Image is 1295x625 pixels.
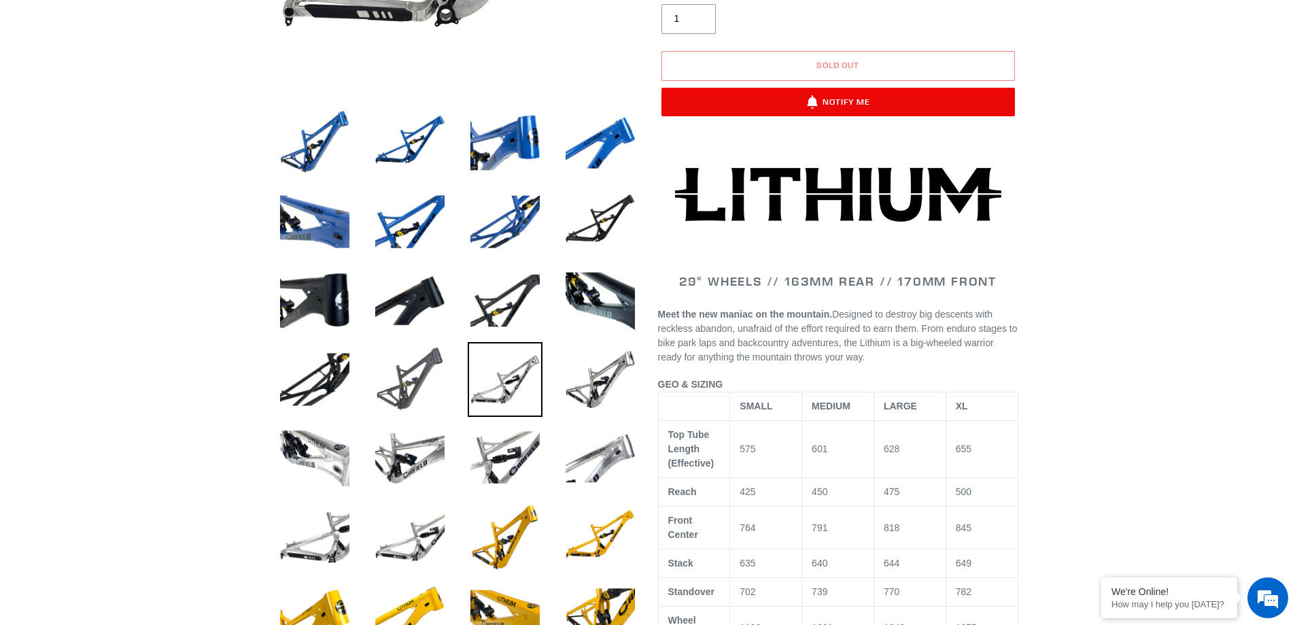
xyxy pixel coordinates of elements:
button: Sold out [661,51,1015,81]
span: Standover [668,586,714,597]
span: Stack [668,558,693,569]
span: Front Center [668,515,698,540]
td: 702 [730,578,802,607]
span: Designed to destroy big descents with reckless abandon, unafraid of the effort required to earn t... [658,309,1018,362]
button: Notify Me [661,88,1015,116]
td: 635 [730,550,802,578]
td: 655 [946,421,1018,478]
td: 818 [874,507,946,550]
img: Load image into Gallery viewer, LITHIUM - Frameset [277,500,352,575]
img: Load image into Gallery viewer, LITHIUM - Frameset [277,263,352,338]
img: Load image into Gallery viewer, LITHIUM - Frameset [277,184,352,259]
img: Load image into Gallery viewer, LITHIUM - Frameset [563,184,638,259]
img: Load image into Gallery viewer, LITHIUM - Frameset [563,342,638,417]
span: Sold out [816,60,860,70]
img: Load image into Gallery viewer, LITHIUM - Frameset [468,421,542,496]
img: Load image into Gallery viewer, LITHIUM - Frameset [468,342,542,417]
img: Load image into Gallery viewer, LITHIUM - Frameset [373,500,447,575]
span: Reach [668,486,697,497]
div: Minimize live chat window [223,7,256,39]
img: Load image into Gallery viewer, LITHIUM - Frameset [563,421,638,496]
td: 644 [874,550,946,578]
td: 640 [802,550,874,578]
div: We're Online! [1111,586,1227,597]
span: MEDIUM [812,401,850,411]
span: XL [956,401,968,411]
td: 475 [874,478,946,507]
b: Meet the new maniac on the mountain. [658,309,833,320]
td: 770 [874,578,946,607]
div: Navigation go back [15,75,35,95]
td: 500 [946,478,1018,507]
img: Load image into Gallery viewer, LITHIUM - Frameset [563,500,638,575]
span: LARGE [884,401,917,411]
p: How may I help you today? [1111,599,1227,609]
td: 450 [802,478,874,507]
img: Load image into Gallery viewer, LITHIUM - Frameset [468,500,542,575]
div: Chat with us now [91,76,249,94]
td: 764 [730,507,802,550]
img: Load image into Gallery viewer, LITHIUM - Frameset [277,342,352,417]
img: Load image into Gallery viewer, LITHIUM - Frameset [277,421,352,496]
img: Load image into Gallery viewer, LITHIUM - Frameset [468,184,542,259]
img: Load image into Gallery viewer, LITHIUM - Frameset [277,105,352,180]
img: Load image into Gallery viewer, LITHIUM - Frameset [563,263,638,338]
img: Load image into Gallery viewer, LITHIUM - Frameset [373,421,447,496]
td: 782 [946,578,1018,607]
td: 601 [802,421,874,478]
td: 649 [946,550,1018,578]
img: Lithium-Logo_480x480.png [675,167,1001,222]
span: From enduro stages to bike park laps and backcountry adventures, the Lithium is a big-wheeled war... [658,323,1018,362]
td: 425 [730,478,802,507]
span: GEO & SIZING [658,379,723,390]
img: Load image into Gallery viewer, LITHIUM - Frameset [373,105,447,180]
img: Load image into Gallery viewer, LITHIUM - Frameset [468,105,542,180]
td: 575 [730,421,802,478]
textarea: Type your message and hit 'Enter' [7,371,259,419]
span: . [862,352,865,362]
span: 739 [812,586,827,597]
span: Top Tube Length (Effective) [668,429,714,469]
img: Load image into Gallery viewer, LITHIUM - Frameset [468,263,542,338]
img: Load image into Gallery viewer, LITHIUM - Frameset [373,342,447,417]
td: 791 [802,507,874,550]
td: 628 [874,421,946,478]
img: Load image into Gallery viewer, LITHIUM - Frameset [563,105,638,180]
img: Load image into Gallery viewer, LITHIUM - Frameset [373,263,447,338]
td: 845 [946,507,1018,550]
span: SMALL [740,401,772,411]
img: Load image into Gallery viewer, LITHIUM - Frameset [373,184,447,259]
span: We're online! [79,171,188,309]
img: d_696896380_company_1647369064580_696896380 [44,68,77,102]
span: 29" WHEELS // 163mm REAR // 170mm FRONT [679,273,997,289]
